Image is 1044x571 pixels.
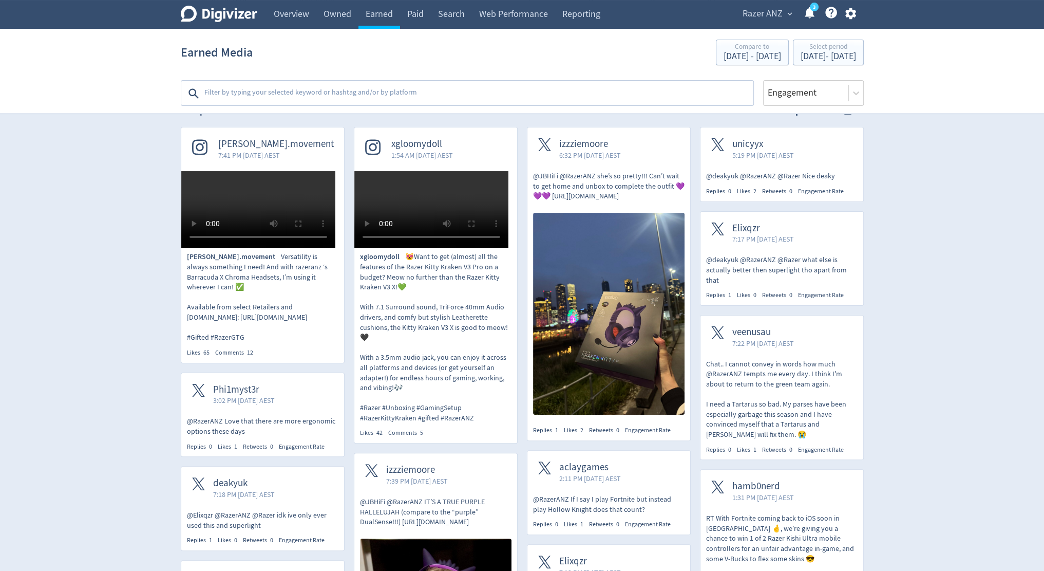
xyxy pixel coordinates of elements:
[739,6,795,22] button: Razer ANZ
[798,187,844,196] div: Engagement Rate
[706,446,737,454] div: Replies
[732,338,794,348] span: 7:22 PM [DATE] AEST
[753,187,756,195] span: 2
[213,477,275,489] span: deakyuk
[279,536,325,545] div: Engagement Rate
[213,395,275,406] span: 3:02 PM [DATE] AEST
[213,384,275,396] span: Phi1myst3r
[732,223,794,234] span: Elixqzr
[187,510,338,530] p: @Elixqzr @RazerANZ @Razer idk ive only ever used this and superlight
[589,520,625,529] div: Retweets
[732,138,794,150] span: unicyyx
[762,187,798,196] div: Retweets
[700,127,863,181] a: unicyyx5:19 PM [DATE] AEST@deakyuk @RazerANZ @Razer Nice deaky
[732,481,794,492] span: hamb0nerd
[564,426,589,435] div: Likes
[706,291,737,300] div: Replies
[360,497,511,527] p: @JBHiFi @RazerANZ IT’S A TRUE PURPLE HALLELUJAH (compare to the “purple” DualSense!!!) [URL][DOMA...
[728,291,731,299] span: 1
[218,536,243,545] div: Likes
[789,291,792,299] span: 0
[391,150,453,160] span: 1:54 AM [DATE] AEST
[533,171,685,201] p: @JBHiFi @RazerANZ she’s so pretty!!! Can’t wait to get home and unbox to complete the outfit 💜💜💜 ...
[360,252,405,262] span: xgloomydoll
[706,359,858,440] p: Chat.. I cannot convey in words how much @RazerANZ tempts me every day. I think I'm about to retu...
[386,464,448,476] span: izzziemoore
[564,520,589,529] div: Likes
[789,187,792,195] span: 0
[706,255,858,285] p: @deakyuk @RazerANZ @Razer what else is actually better then superlight tho apart from that
[391,138,453,150] span: xgloomydoll
[762,446,798,454] div: Retweets
[732,492,794,503] span: 1:31 PM [DATE] AEST
[234,536,237,544] span: 0
[732,326,794,338] span: veenusau
[187,252,281,262] span: [PERSON_NAME].movement
[187,252,338,342] p: Versatility is always something I need! And with razeranz ‘s Barracuda X Chroma Headsets, I’m usi...
[533,494,685,514] p: @RazerANZ If I say I play Fortnite but instead play Hollow Knight does that count?
[728,446,731,454] span: 0
[181,36,253,69] h1: Earned Media
[801,43,856,52] div: Select period
[527,451,690,514] a: aclaygames2:11 PM [DATE] AEST@RazerANZ If I say I play Fortnite but instead play Hollow Knight do...
[234,443,237,451] span: 1
[279,443,325,451] div: Engagement Rate
[589,426,625,435] div: Retweets
[187,536,218,545] div: Replies
[213,489,275,500] span: 7:18 PM [DATE] AEST
[810,3,819,11] a: 3
[209,443,212,451] span: 0
[360,429,388,437] div: Likes
[737,187,762,196] div: Likes
[555,426,558,434] span: 1
[753,446,756,454] span: 1
[728,187,731,195] span: 0
[762,291,798,300] div: Retweets
[732,234,794,244] span: 7:17 PM [DATE] AEST
[700,316,863,440] a: veenusau7:22 PM [DATE] AESTChat.. I cannot convey in words how much @RazerANZ tempts me every day...
[737,291,762,300] div: Likes
[580,426,583,434] span: 2
[559,556,621,567] span: Elixqzr
[798,291,844,300] div: Engagement Rate
[247,348,253,357] span: 12
[616,520,619,528] span: 0
[732,150,794,160] span: 5:19 PM [DATE] AEST
[181,467,344,530] a: deakyuk7:18 PM [DATE] AEST@Elixqzr @RazerANZ @Razer idk ive only ever used this and superlight
[215,348,259,357] div: Comments
[527,127,690,418] a: izzziemoore6:32 PM [DATE] AEST@JBHiFi @RazerANZ she’s so pretty!!! Can’t wait to get home and unb...
[555,520,558,528] span: 0
[218,150,334,160] span: 7:41 PM [DATE] AEST
[700,212,863,286] a: Elixqzr7:17 PM [DATE] AEST@deakyuk @RazerANZ @Razer what else is actually better then superlight ...
[616,426,619,434] span: 0
[737,446,762,454] div: Likes
[625,520,671,529] div: Engagement Rate
[243,443,279,451] div: Retweets
[218,443,243,451] div: Likes
[559,473,621,484] span: 2:11 PM [DATE] AEST
[376,429,383,437] span: 42
[533,520,564,529] div: Replies
[386,476,448,486] span: 7:39 PM [DATE] AEST
[533,426,564,435] div: Replies
[706,171,858,181] p: @deakyuk @RazerANZ @Razer Nice deaky
[559,138,621,150] span: izzziemoore
[789,446,792,454] span: 0
[181,373,344,437] a: Phi1myst3r3:02 PM [DATE] AEST@RazerANZ Love that there are more ergonomic options these days
[187,443,218,451] div: Replies
[354,127,517,437] a: xgloomydoll1:54 AM [DATE] AESTxgloomydoll😻Want to get (almost) all the features of the Razer Kitt...
[798,446,844,454] div: Engagement Rate
[753,291,756,299] span: 0
[559,462,621,473] span: aclaygames
[724,43,781,52] div: Compare to
[785,9,794,19] span: expand_more
[243,536,279,545] div: Retweets
[801,52,856,61] div: [DATE] - [DATE]
[270,443,273,451] span: 0
[793,40,864,65] button: Select period[DATE]- [DATE]
[270,536,273,544] span: 0
[388,429,429,437] div: Comments
[559,150,621,160] span: 6:32 PM [DATE] AEST
[218,138,334,150] span: [PERSON_NAME].movement
[716,40,789,65] button: Compare to[DATE] - [DATE]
